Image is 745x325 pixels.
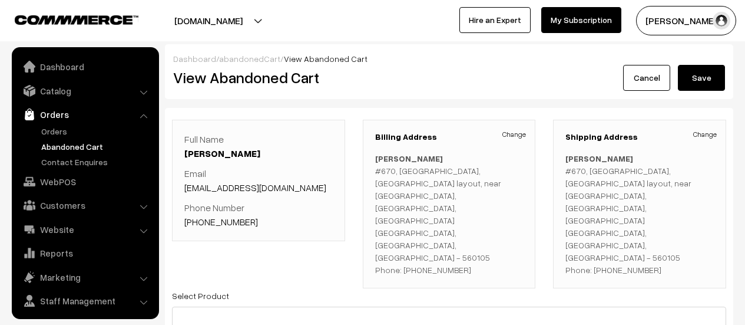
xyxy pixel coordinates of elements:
[375,132,524,142] h3: Billing Address
[219,54,280,64] a: abandonedCart
[173,68,441,87] h2: View Abandoned Cart
[565,152,714,276] p: #670, [GEOGRAPHIC_DATA], [GEOGRAPHIC_DATA] layout, near [GEOGRAPHIC_DATA], [GEOGRAPHIC_DATA], [GE...
[184,132,333,160] p: Full Name
[184,166,333,195] p: Email
[15,267,155,288] a: Marketing
[15,171,155,192] a: WebPOS
[623,65,670,91] a: Cancel
[375,152,524,276] p: #670, [GEOGRAPHIC_DATA], [GEOGRAPHIC_DATA] layout, near [GEOGRAPHIC_DATA], [GEOGRAPHIC_DATA], [GE...
[133,6,284,35] button: [DOMAIN_NAME]
[184,147,260,159] a: [PERSON_NAME]
[15,80,155,101] a: Catalog
[15,56,155,77] a: Dashboard
[565,153,633,163] b: [PERSON_NAME]
[38,140,155,153] a: Abandoned Cart
[678,65,725,91] button: Save
[636,6,736,35] button: [PERSON_NAME]
[15,195,155,216] a: Customers
[15,219,155,240] a: Website
[565,132,714,142] h3: Shipping Address
[15,104,155,125] a: Orders
[502,129,526,140] a: Change
[15,15,138,24] img: COMMMERCE
[15,290,155,311] a: Staff Management
[541,7,621,33] a: My Subscription
[38,125,155,137] a: Orders
[693,129,717,140] a: Change
[713,12,730,29] img: user
[173,54,216,64] a: Dashboard
[15,242,155,264] a: Reports
[173,52,725,65] div: / /
[375,153,443,163] b: [PERSON_NAME]
[184,182,326,193] a: [EMAIL_ADDRESS][DOMAIN_NAME]
[184,201,333,229] p: Phone Number
[38,156,155,168] a: Contact Enquires
[459,7,531,33] a: Hire an Expert
[15,12,118,26] a: COMMMERCE
[172,290,229,302] label: Select Product
[184,216,258,228] a: [PHONE_NUMBER]
[284,54,367,64] span: View Abandoned Cart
